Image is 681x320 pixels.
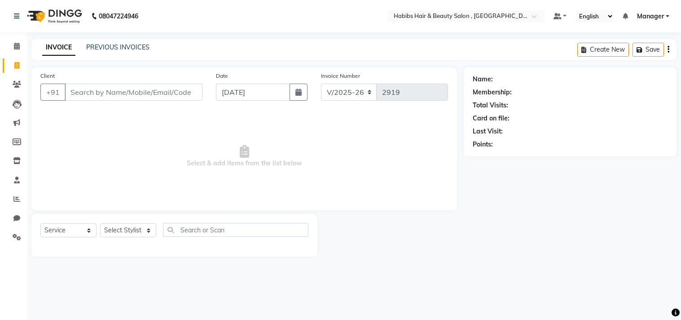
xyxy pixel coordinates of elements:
button: Create New [577,43,629,57]
label: Client [40,72,55,80]
div: Points: [473,140,493,149]
input: Search or Scan [163,223,308,237]
a: INVOICE [42,40,75,56]
span: Select & add items from the list below [40,111,448,201]
div: Membership: [473,88,512,97]
span: Manager [637,12,664,21]
input: Search by Name/Mobile/Email/Code [65,84,202,101]
a: PREVIOUS INVOICES [86,43,149,51]
div: Name: [473,75,493,84]
b: 08047224946 [99,4,138,29]
button: +91 [40,84,66,101]
img: logo [23,4,84,29]
label: Invoice Number [321,72,360,80]
button: Save [633,43,664,57]
label: Date [216,72,228,80]
div: Card on file: [473,114,510,123]
div: Last Visit: [473,127,503,136]
div: Total Visits: [473,101,508,110]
